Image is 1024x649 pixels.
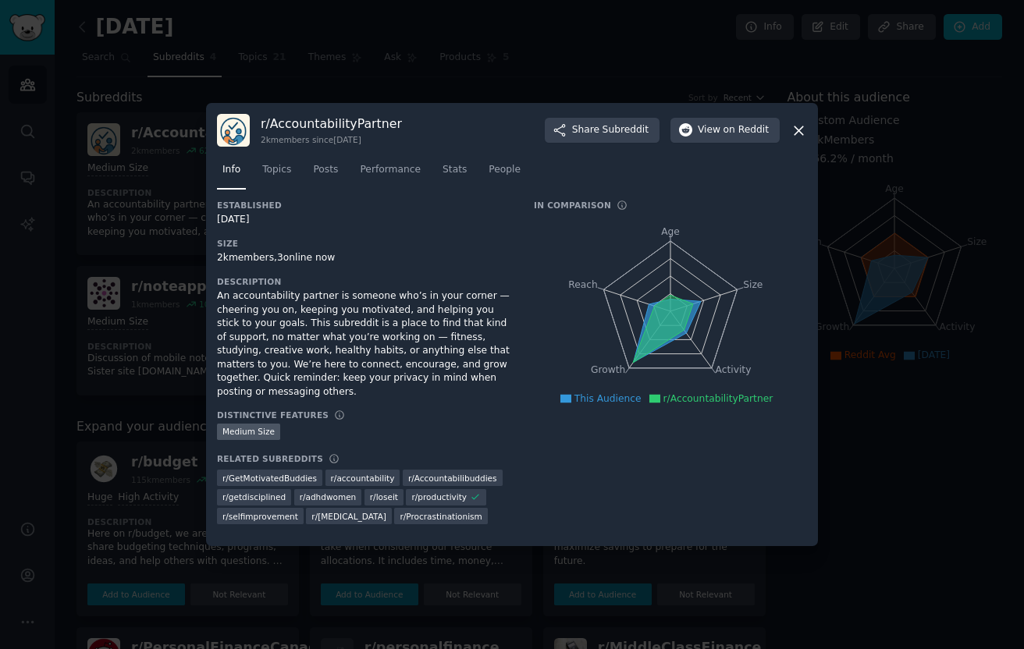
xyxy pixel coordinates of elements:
[217,158,246,190] a: Info
[354,158,426,190] a: Performance
[217,238,512,249] h3: Size
[331,473,395,484] span: r/ accountability
[222,511,298,522] span: r/ selfimprovement
[574,393,642,404] span: This Audience
[545,118,660,143] button: ShareSubreddit
[308,158,343,190] a: Posts
[217,200,512,211] h3: Established
[670,118,780,143] button: Viewon Reddit
[591,364,625,375] tspan: Growth
[663,393,773,404] span: r/AccountabilityPartner
[261,134,402,145] div: 2k members since [DATE]
[217,276,512,287] h3: Description
[724,123,769,137] span: on Reddit
[217,453,323,464] h3: Related Subreddits
[222,163,240,177] span: Info
[483,158,526,190] a: People
[743,279,763,290] tspan: Size
[534,200,611,211] h3: In Comparison
[222,473,317,484] span: r/ GetMotivatedBuddies
[408,473,497,484] span: r/ Accountabilibuddies
[300,491,357,502] span: r/ adhdwomen
[572,123,649,137] span: Share
[217,114,250,147] img: AccountabilityPartner
[489,163,521,177] span: People
[437,158,472,190] a: Stats
[603,123,649,137] span: Subreddit
[716,364,752,375] tspan: Activity
[443,163,467,177] span: Stats
[311,511,386,522] span: r/ [MEDICAL_DATA]
[360,163,421,177] span: Performance
[222,491,286,502] span: r/ getdisciplined
[217,251,512,265] div: 2k members, 3 online now
[411,491,467,502] span: r/ productivity
[217,424,280,440] div: Medium Size
[370,491,398,502] span: r/ loseit
[568,279,598,290] tspan: Reach
[261,115,402,132] h3: r/ AccountabilityPartner
[217,289,512,399] div: An accountability partner is someone who’s in your corner — cheering you on, keeping you motivate...
[257,158,297,190] a: Topics
[698,123,769,137] span: View
[661,226,680,237] tspan: Age
[217,410,329,420] h3: Distinctive Features
[400,511,482,522] span: r/ Procrastinationism
[262,163,291,177] span: Topics
[217,213,512,227] div: [DATE]
[313,163,338,177] span: Posts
